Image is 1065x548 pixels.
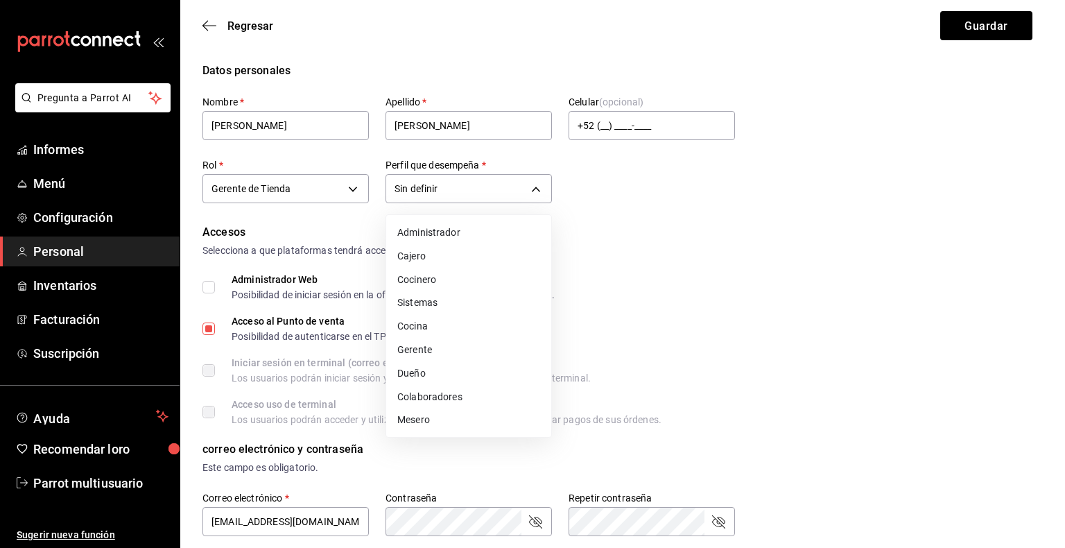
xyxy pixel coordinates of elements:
[397,391,462,402] font: Colaboradores
[397,273,436,284] font: Cocinero
[397,368,426,379] font: Dueño
[397,414,430,425] font: Mesero
[397,297,438,308] font: Sistemas
[397,227,460,238] font: Administrador
[397,344,432,355] font: Gerente
[397,320,428,332] font: Cocina
[397,250,426,262] font: Cajero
